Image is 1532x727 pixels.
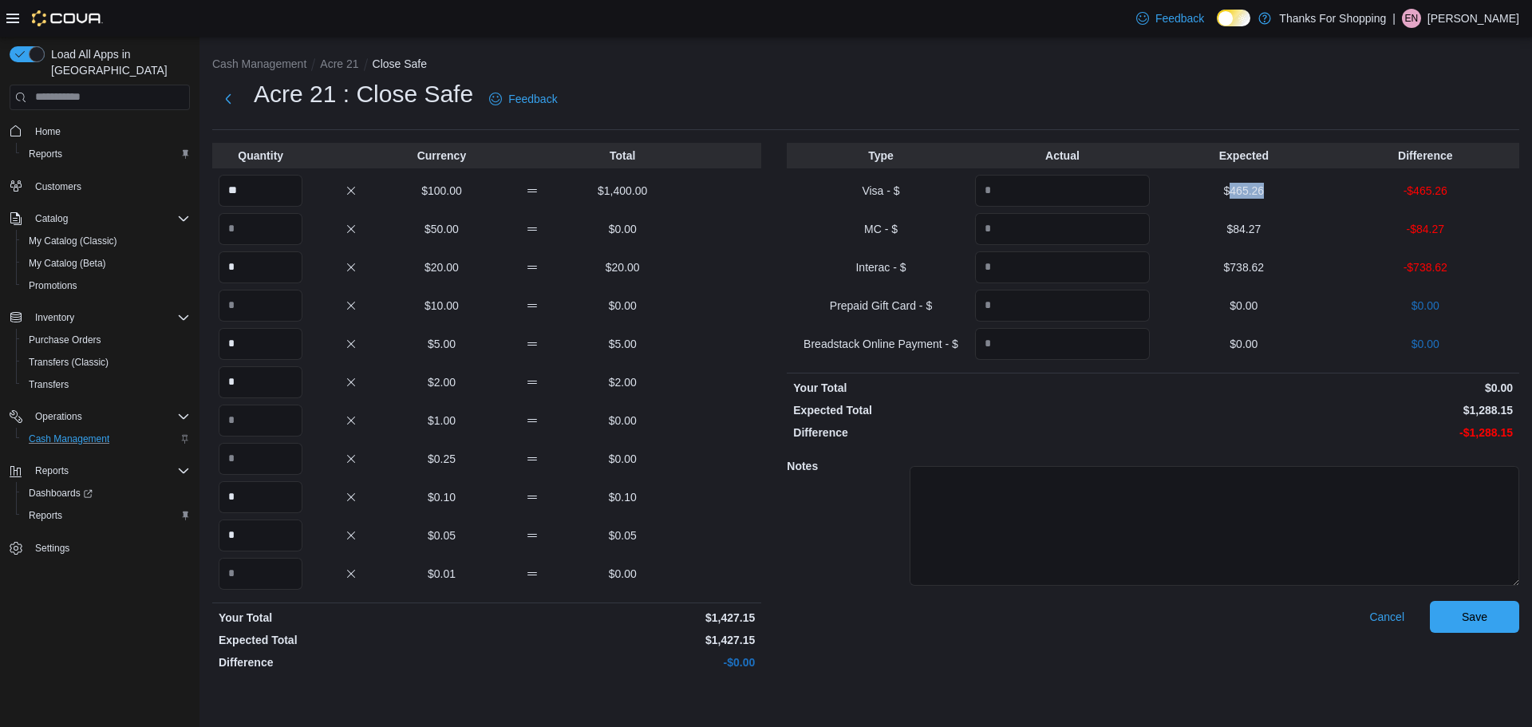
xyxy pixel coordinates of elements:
button: Save [1430,601,1519,633]
a: My Catalog (Classic) [22,231,124,251]
span: Home [29,121,190,141]
p: Your Total [793,380,1150,396]
span: Feedback [1155,10,1204,26]
p: Total [581,148,665,164]
span: Transfers [29,378,69,391]
button: Catalog [29,209,74,228]
p: $0.00 [581,413,665,429]
p: $50.00 [400,221,484,237]
input: Dark Mode [1217,10,1250,26]
p: $0.00 [1156,336,1331,352]
span: Cancel [1369,609,1404,625]
a: Cash Management [22,429,116,448]
span: Inventory [35,311,74,324]
button: Catalog [3,207,196,230]
p: $738.62 [1156,259,1331,275]
a: Customers [29,177,88,196]
p: $20.00 [400,259,484,275]
input: Quantity [219,520,302,551]
span: Transfers [22,375,190,394]
span: Reports [22,506,190,525]
button: Cash Management [16,428,196,450]
button: Cash Management [212,57,306,70]
p: $5.00 [400,336,484,352]
p: $0.00 [581,298,665,314]
a: Reports [22,144,69,164]
input: Quantity [975,290,1150,322]
p: $0.00 [1156,298,1331,314]
button: Reports [16,143,196,165]
a: My Catalog (Beta) [22,254,113,273]
a: Home [29,122,67,141]
span: Purchase Orders [29,334,101,346]
span: Dashboards [22,484,190,503]
p: $1,427.15 [490,610,755,626]
span: Customers [29,176,190,196]
span: Settings [29,538,190,558]
input: Quantity [219,328,302,360]
span: Settings [35,542,69,555]
a: Transfers [22,375,75,394]
span: Load All Apps in [GEOGRAPHIC_DATA] [45,46,190,78]
a: Settings [29,539,76,558]
a: Reports [22,506,69,525]
span: Operations [35,410,82,423]
p: $0.00 [1156,380,1513,396]
input: Quantity [219,481,302,513]
span: Feedback [508,91,557,107]
input: Quantity [219,443,302,475]
p: -$465.26 [1338,183,1513,199]
button: Transfers (Classic) [16,351,196,373]
button: Inventory [29,308,81,327]
input: Quantity [975,213,1150,245]
p: $0.05 [581,527,665,543]
p: $100.00 [400,183,484,199]
p: | [1392,9,1396,28]
span: Dark Mode [1217,26,1218,27]
p: $20.00 [581,259,665,275]
input: Quantity [219,290,302,322]
p: MC - $ [793,221,968,237]
span: My Catalog (Classic) [22,231,190,251]
p: Breadstack Online Payment - $ [793,336,968,352]
button: Reports [16,504,196,527]
p: Thanks For Shopping [1279,9,1386,28]
nav: Complex example [10,113,190,602]
p: $5.00 [581,336,665,352]
span: Customers [35,180,81,193]
a: Dashboards [22,484,99,503]
button: Cancel [1363,601,1411,633]
p: $0.01 [400,566,484,582]
input: Quantity [975,175,1150,207]
p: Prepaid Gift Card - $ [793,298,968,314]
button: Reports [29,461,75,480]
span: Catalog [29,209,190,228]
input: Quantity [219,405,302,437]
p: $0.00 [1338,298,1513,314]
span: EN [1405,9,1419,28]
span: Transfers (Classic) [29,356,109,369]
p: $0.05 [400,527,484,543]
input: Quantity [219,213,302,245]
span: My Catalog (Classic) [29,235,117,247]
p: Type [793,148,968,164]
p: -$84.27 [1338,221,1513,237]
button: Acre 21 [320,57,358,70]
p: $0.00 [1338,336,1513,352]
span: My Catalog (Beta) [22,254,190,273]
input: Quantity [219,175,302,207]
button: Purchase Orders [16,329,196,351]
p: Expected [1156,148,1331,164]
p: $0.10 [581,489,665,505]
a: Purchase Orders [22,330,108,350]
p: [PERSON_NAME] [1427,9,1519,28]
p: $0.00 [581,221,665,237]
h5: Notes [787,450,906,482]
span: Cash Management [22,429,190,448]
p: -$1,288.15 [1156,425,1513,441]
p: $2.00 [400,374,484,390]
p: $0.00 [581,451,665,467]
span: Reports [29,461,190,480]
span: Catalog [35,212,68,225]
p: $1.00 [400,413,484,429]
